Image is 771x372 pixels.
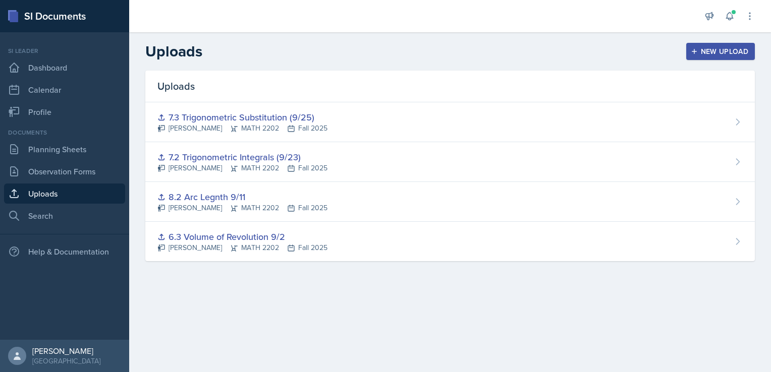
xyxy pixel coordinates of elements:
div: 8.2 Arc Legnth 9/11 [157,190,327,204]
a: 8.2 Arc Legnth 9/11 [PERSON_NAME]MATH 2202Fall 2025 [145,182,755,222]
a: Dashboard [4,57,125,78]
div: Help & Documentation [4,241,125,262]
div: [PERSON_NAME] [32,346,100,356]
a: Profile [4,102,125,122]
div: Si leader [4,46,125,55]
div: New Upload [693,47,749,55]
div: 7.2 Trigonometric Integrals (9/23) [157,150,327,164]
h2: Uploads [145,42,202,60]
a: Uploads [4,183,125,204]
div: [PERSON_NAME] MATH 2202 Fall 2025 [157,163,327,173]
div: [GEOGRAPHIC_DATA] [32,356,100,366]
a: 7.2 Trigonometric Integrals (9/23) [PERSON_NAME]MATH 2202Fall 2025 [145,142,755,182]
div: [PERSON_NAME] MATH 2202 Fall 2025 [157,123,327,134]
div: 6.3 Volume of Revolution 9/2 [157,230,327,243]
a: 6.3 Volume of Revolution 9/2 [PERSON_NAME]MATH 2202Fall 2025 [145,222,755,261]
div: [PERSON_NAME] MATH 2202 Fall 2025 [157,203,327,213]
a: 7.3 Trigonometric Substitution (9/25) [PERSON_NAME]MATH 2202Fall 2025 [145,102,755,142]
div: Documents [4,128,125,137]
a: Planning Sheets [4,139,125,159]
button: New Upload [686,43,755,60]
a: Calendar [4,80,125,100]
div: Uploads [145,71,755,102]
div: 7.3 Trigonometric Substitution (9/25) [157,110,327,124]
div: [PERSON_NAME] MATH 2202 Fall 2025 [157,242,327,253]
a: Search [4,206,125,226]
a: Observation Forms [4,161,125,181]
